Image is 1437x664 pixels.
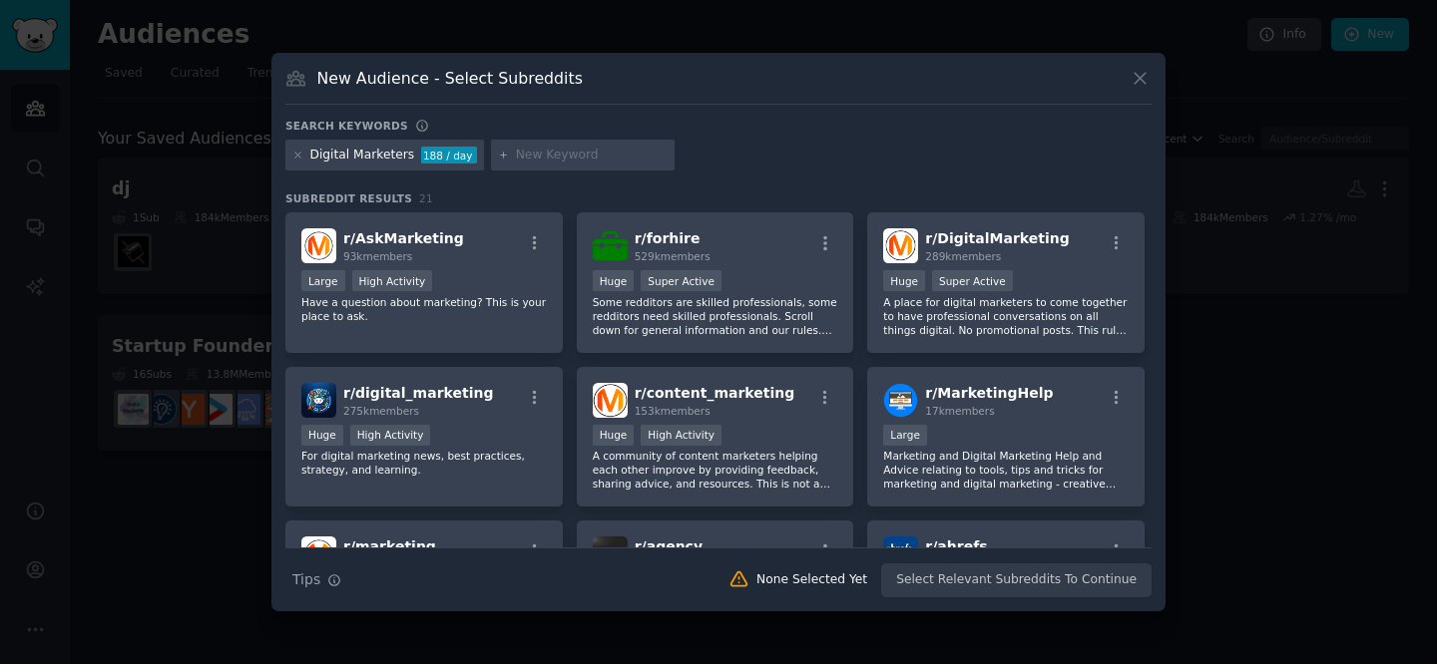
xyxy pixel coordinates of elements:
[419,192,433,204] span: 21
[883,295,1129,337] p: A place for digital marketers to come together to have professional conversations on all things d...
[421,147,477,165] div: 188 / day
[925,250,1001,262] span: 289k members
[301,536,336,571] img: marketing
[593,295,838,337] p: Some redditors are skilled professionals, some redditors need skilled professionals. Scroll down ...
[301,295,547,323] p: Have a question about marketing? This is your place to ask.
[593,228,628,263] img: forhire
[883,383,918,418] img: MarketingHelp
[310,147,415,165] div: Digital Marketers
[635,250,711,262] span: 529k members
[883,228,918,263] img: DigitalMarketing
[343,250,412,262] span: 93k members
[883,425,927,446] div: Large
[516,147,668,165] input: New Keyword
[925,385,1053,401] span: r/ MarketingHelp
[756,571,867,589] div: None Selected Yet
[343,230,464,246] span: r/ AskMarketing
[883,536,918,571] img: ahrefs
[635,538,703,554] span: r/ agency
[635,405,711,417] span: 153k members
[317,68,583,89] h3: New Audience - Select Subreddits
[925,405,994,417] span: 17k members
[641,425,721,446] div: High Activity
[593,536,628,571] img: agency
[350,425,431,446] div: High Activity
[301,449,547,477] p: For digital marketing news, best practices, strategy, and learning.
[285,562,348,597] button: Tips
[883,449,1129,491] p: Marketing and Digital Marketing Help and Advice relating to tools, tips and tricks for marketing ...
[593,449,838,491] p: A community of content marketers helping each other improve by providing feedback, sharing advice...
[925,538,987,554] span: r/ ahrefs
[593,383,628,418] img: content_marketing
[301,425,343,446] div: Huge
[285,119,408,133] h3: Search keywords
[593,270,635,291] div: Huge
[285,191,412,205] span: Subreddit Results
[352,270,433,291] div: High Activity
[641,270,721,291] div: Super Active
[301,383,336,418] img: digital_marketing
[343,405,419,417] span: 275k members
[932,270,1013,291] div: Super Active
[301,270,345,291] div: Large
[635,385,795,401] span: r/ content_marketing
[635,230,701,246] span: r/ forhire
[301,228,336,263] img: AskMarketing
[292,569,320,590] span: Tips
[343,538,436,554] span: r/ marketing
[593,425,635,446] div: Huge
[883,270,925,291] div: Huge
[925,230,1069,246] span: r/ DigitalMarketing
[343,385,493,401] span: r/ digital_marketing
